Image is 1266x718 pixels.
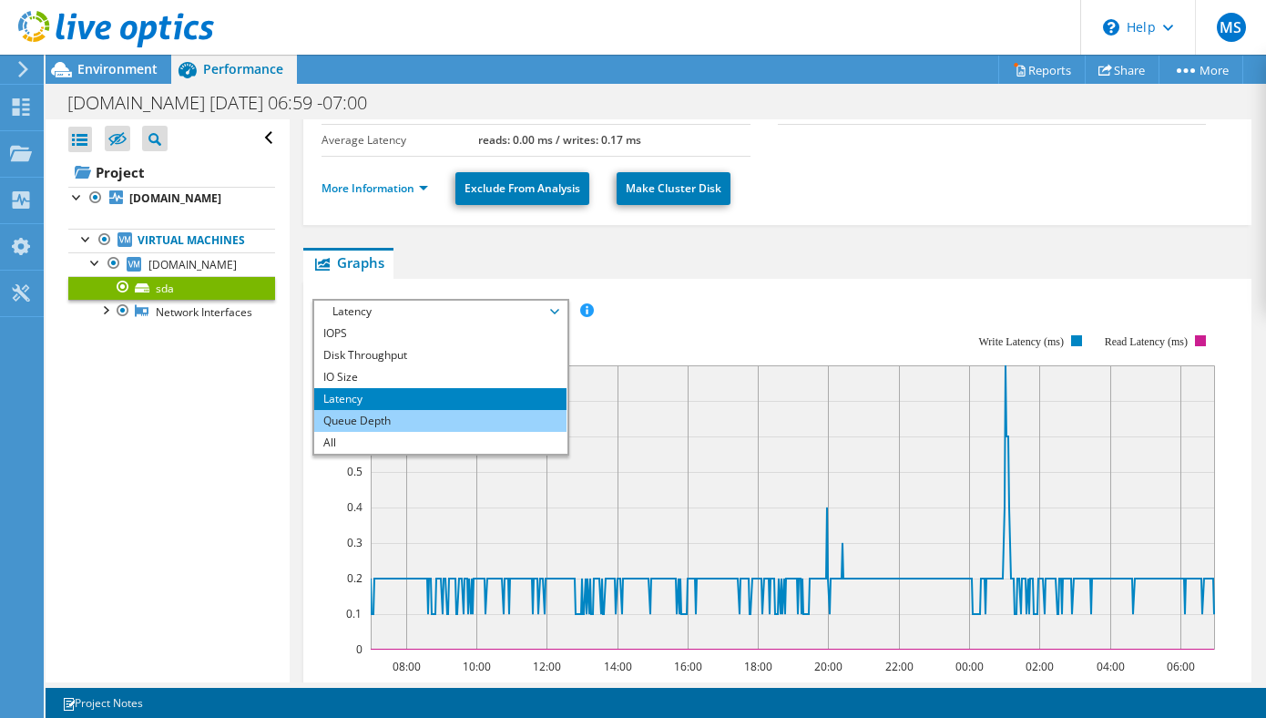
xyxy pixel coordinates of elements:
[68,229,275,252] a: Virtual Machines
[674,659,702,674] text: 16:00
[1026,659,1054,674] text: 02:00
[347,535,362,550] text: 0.3
[314,432,567,454] li: All
[59,93,395,113] h1: [DOMAIN_NAME] [DATE] 06:59 -07:00
[68,252,275,276] a: [DOMAIN_NAME]
[68,158,275,187] a: Project
[314,344,567,366] li: Disk Throughput
[463,659,491,674] text: 10:00
[744,659,772,674] text: 18:00
[604,659,632,674] text: 14:00
[979,335,1064,348] text: Write Latency (ms)
[49,692,156,714] a: Project Notes
[77,60,158,77] span: Environment
[203,60,283,77] span: Performance
[1159,56,1243,84] a: More
[314,323,567,344] li: IOPS
[478,132,641,148] b: reads: 0.00 ms / writes: 0.17 ms
[955,659,984,674] text: 00:00
[314,366,567,388] li: IO Size
[347,570,362,586] text: 0.2
[314,410,567,432] li: Queue Depth
[1085,56,1159,84] a: Share
[347,499,362,515] text: 0.4
[129,190,221,206] b: [DOMAIN_NAME]
[68,187,275,210] a: [DOMAIN_NAME]
[617,172,730,205] a: Make Cluster Disk
[312,253,384,272] span: Graphs
[346,606,362,621] text: 0.1
[533,659,561,674] text: 12:00
[323,301,557,323] span: Latency
[68,276,275,300] a: sda
[322,180,428,196] a: More Information
[356,641,362,657] text: 0
[314,388,567,410] li: Latency
[885,659,914,674] text: 22:00
[148,257,237,272] span: [DOMAIN_NAME]
[68,300,275,323] a: Network Interfaces
[322,131,478,149] label: Average Latency
[347,464,362,479] text: 0.5
[393,659,421,674] text: 08:00
[1103,19,1119,36] svg: \n
[455,172,589,205] a: Exclude From Analysis
[1167,659,1195,674] text: 06:00
[998,56,1086,84] a: Reports
[1217,13,1246,42] span: MS
[1097,659,1125,674] text: 04:00
[1105,335,1188,348] text: Read Latency (ms)
[814,659,842,674] text: 20:00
